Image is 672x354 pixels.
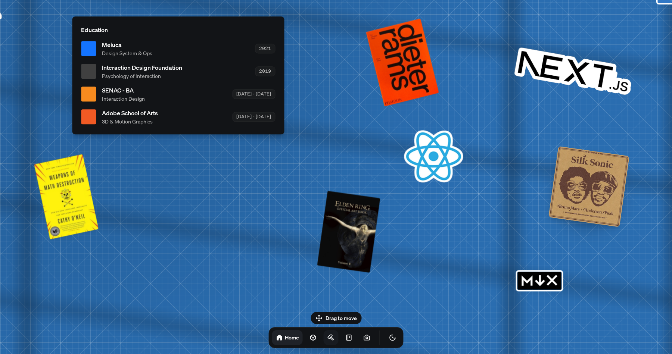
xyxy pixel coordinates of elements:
span: Adobe School of Arts [102,109,158,118]
div: 2019 [255,67,275,76]
div: [DATE] - [DATE] [232,112,275,122]
svg: MDX [516,270,563,291]
div: 2021 [255,44,275,53]
a: Home [272,330,303,345]
div: [DATE] - [DATE] [232,90,275,99]
span: Psychology of Interaction [102,72,182,80]
span: Design System & Ops [102,49,152,57]
span: 3D & Motion Graphics [102,118,158,125]
span: Meiuca [102,40,152,49]
span: Interaction Design Foundation [102,63,182,72]
span: Interaction Design [102,95,145,103]
p: Education [81,25,275,34]
h1: Home [285,334,299,341]
button: Toggle Theme [385,330,400,345]
span: SENAC - BA [102,86,145,95]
